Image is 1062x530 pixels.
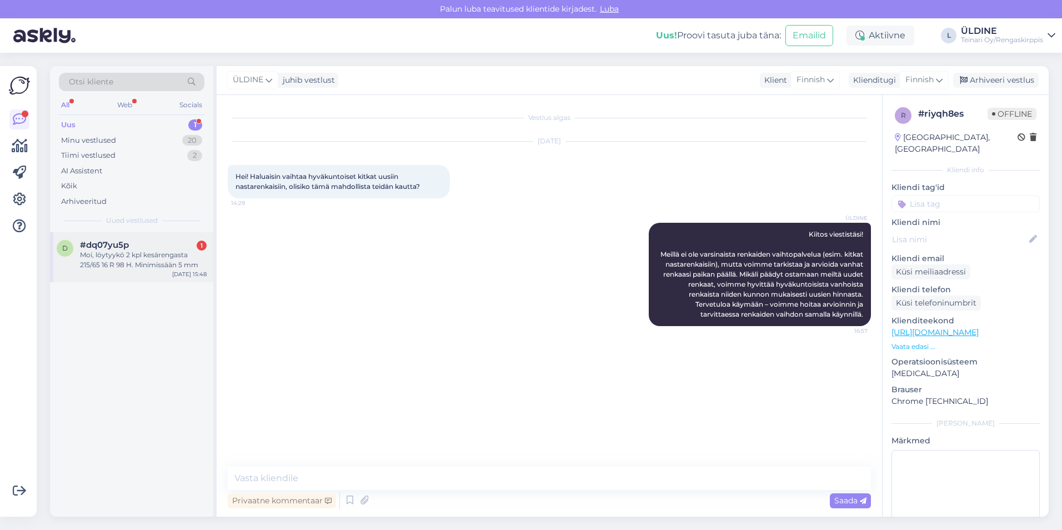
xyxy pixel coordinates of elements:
div: 1 [197,241,207,251]
div: Arhiveeritud [61,196,107,207]
div: Teinari Oy/Rengaskirppis [961,36,1043,44]
p: Kliendi nimi [891,217,1040,228]
div: Klient [760,74,787,86]
div: Moi, löytyykö 2 kpl kesärengasta 215/65 16 R 98 H. Minimissään 5 mm [80,250,207,270]
span: 14:29 [231,199,273,207]
span: ÜLDINE [233,74,263,86]
span: Saada [834,496,866,506]
input: Lisa nimi [892,233,1027,246]
span: r [901,111,906,119]
p: Kliendi email [891,253,1040,264]
span: Otsi kliente [69,76,113,88]
span: Offline [988,108,1036,120]
span: Finnish [905,74,934,86]
div: Küsi meiliaadressi [891,264,970,279]
p: Brauser [891,384,1040,396]
div: Klienditugi [849,74,896,86]
p: Kliendi tag'id [891,182,1040,193]
div: [GEOGRAPHIC_DATA], [GEOGRAPHIC_DATA] [895,132,1018,155]
div: 1 [188,119,202,131]
div: [DATE] 15:48 [172,270,207,278]
div: juhib vestlust [278,74,335,86]
div: Minu vestlused [61,135,116,146]
span: ÜLDINE [826,214,868,222]
div: [PERSON_NAME] [891,418,1040,428]
b: Uus! [656,30,677,41]
div: Kliendi info [891,165,1040,175]
div: Web [115,98,134,112]
div: Privaatne kommentaar [228,493,336,508]
p: Märkmed [891,435,1040,447]
button: Emailid [785,25,833,46]
div: L [941,28,956,43]
div: Aktiivne [846,26,914,46]
div: ÜLDINE [961,27,1043,36]
span: #dq07yu5p [80,240,129,250]
p: [MEDICAL_DATA] [891,368,1040,379]
div: Vestlus algas [228,113,871,123]
span: Finnish [796,74,825,86]
div: [DATE] [228,136,871,146]
div: Küsi telefoninumbrit [891,296,981,311]
div: Proovi tasuta juba täna: [656,29,781,42]
a: [URL][DOMAIN_NAME] [891,327,979,337]
div: Tiimi vestlused [61,150,116,161]
span: 16:57 [826,327,868,335]
span: Luba [597,4,622,14]
div: AI Assistent [61,166,102,177]
span: d [62,244,68,252]
div: Kõik [61,181,77,192]
img: Askly Logo [9,75,30,96]
input: Lisa tag [891,196,1040,212]
a: ÜLDINETeinari Oy/Rengaskirppis [961,27,1055,44]
p: Kliendi telefon [891,284,1040,296]
p: Chrome [TECHNICAL_ID] [891,396,1040,407]
div: All [59,98,72,112]
div: 2 [187,150,202,161]
div: Arhiveeri vestlus [953,73,1039,88]
div: Uus [61,119,76,131]
span: Hei! Haluaisin vaihtaa hyväkuntoiset kitkat uusiin nastarenkaisiin, olisiko tämä mahdollista teid... [236,172,420,191]
div: Socials [177,98,204,112]
p: Klienditeekond [891,315,1040,327]
p: Operatsioonisüsteem [891,356,1040,368]
div: # riyqh8es [918,107,988,121]
p: Vaata edasi ... [891,342,1040,352]
span: Kiitos viestistäsi! Meillä ei ole varsinaista renkaiden vaihtopalvelua (esim. kitkat nastarenkais... [660,230,865,318]
span: Uued vestlused [106,216,158,226]
div: 20 [182,135,202,146]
